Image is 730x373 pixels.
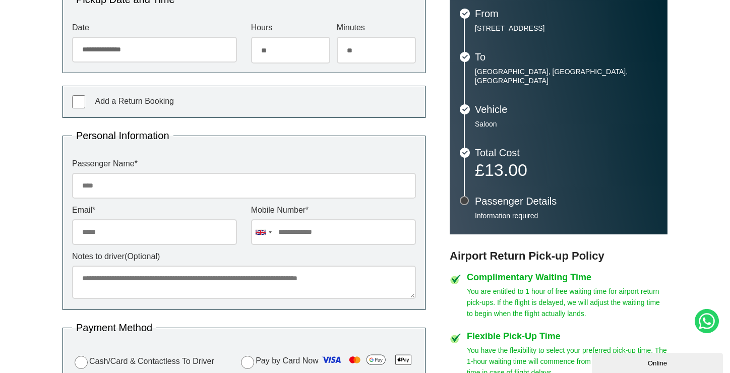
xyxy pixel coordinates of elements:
[475,9,657,19] h3: From
[72,206,237,214] label: Email
[72,95,85,108] input: Add a Return Booking
[475,148,657,158] h3: Total Cost
[467,286,667,319] p: You are entitled to 1 hour of free waiting time for airport return pick-ups. If the flight is del...
[467,273,667,282] h4: Complimentary Waiting Time
[450,250,667,263] h3: Airport Return Pick-up Policy
[467,332,667,341] h4: Flexible Pick-Up Time
[475,163,657,177] p: £
[592,351,725,373] iframe: chat widget
[238,352,416,371] label: Pay by Card Now
[241,356,254,369] input: Pay by Card Now
[475,52,657,62] h3: To
[475,104,657,114] h3: Vehicle
[475,211,657,220] p: Information required
[475,24,657,33] p: [STREET_ADDRESS]
[72,131,173,141] legend: Personal Information
[125,252,160,261] span: (Optional)
[72,24,237,32] label: Date
[251,206,416,214] label: Mobile Number
[337,24,416,32] label: Minutes
[72,354,214,369] label: Cash/Card & Contactless To Driver
[251,24,330,32] label: Hours
[475,119,657,129] p: Saloon
[475,196,657,206] h3: Passenger Details
[72,323,156,333] legend: Payment Method
[75,356,88,369] input: Cash/Card & Contactless To Driver
[72,253,416,261] label: Notes to driver
[484,160,527,179] span: 13.00
[475,67,657,85] p: [GEOGRAPHIC_DATA], [GEOGRAPHIC_DATA], [GEOGRAPHIC_DATA]
[252,220,275,244] div: United Kingdom: +44
[95,97,174,105] span: Add a Return Booking
[72,160,416,168] label: Passenger Name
